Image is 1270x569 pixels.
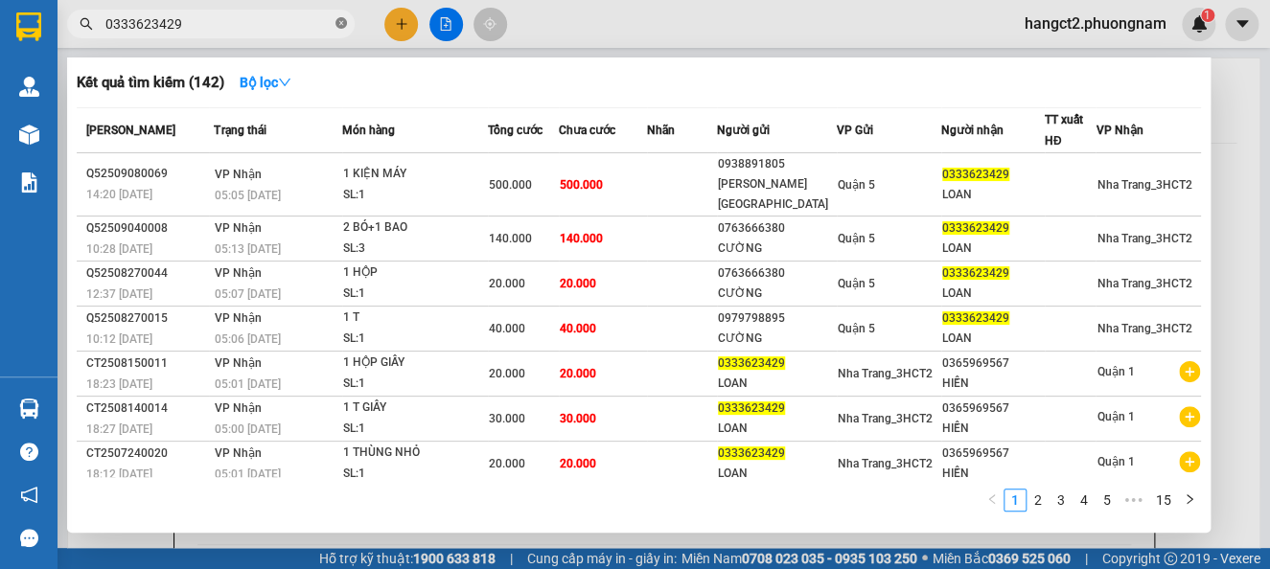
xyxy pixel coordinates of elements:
span: message [20,529,38,547]
li: 15 [1149,489,1178,512]
div: Q52508270015 [86,308,208,329]
div: Q52509080069 [86,164,208,184]
div: LOAN [718,419,836,439]
span: VP Nhận [214,401,261,415]
span: 12:37 [DATE] [86,287,152,301]
div: CƯỜNG [718,284,836,304]
span: 18:27 [DATE] [86,422,152,436]
span: TT xuất HĐ [1045,113,1083,148]
span: 30.000 [489,412,525,425]
span: 140.000 [560,232,603,245]
div: SL: 1 [343,464,487,485]
div: 0365969567 [942,444,1044,464]
li: 1 [1004,489,1027,512]
div: LOAN [942,329,1044,349]
a: 1 [1004,489,1026,511]
div: SL: 3 [343,239,487,260]
span: 05:13 [DATE] [214,242,280,256]
div: 0938891805 [718,154,836,174]
span: Quận 1 [1097,365,1134,378]
span: plus-circle [1179,406,1200,427]
span: question-circle [20,443,38,461]
div: SL: 1 [343,185,487,206]
span: Quận 5 [838,232,875,245]
span: Chưa cước [559,124,615,137]
span: 18:12 [DATE] [86,467,152,481]
span: 05:06 [DATE] [214,332,280,346]
span: Nha Trang_3HCT2 [838,457,933,470]
span: 140.000 [489,232,532,245]
span: 18:23 [DATE] [86,377,152,391]
span: [PERSON_NAME] [86,124,175,137]
span: 20.000 [560,457,596,470]
span: Quận 1 [1097,455,1134,468]
span: 20.000 [560,367,596,380]
span: 05:01 [DATE] [214,467,280,481]
img: solution-icon [19,172,39,193]
div: LOAN [942,185,1044,205]
li: Next Page [1178,489,1201,512]
div: CT2507240020 [86,444,208,464]
span: 10:28 [DATE] [86,242,152,256]
span: Nha Trang_3HCT2 [1097,277,1191,290]
a: 4 [1074,489,1095,511]
span: Quận 5 [838,277,875,290]
div: 1 KIỆN MÁY [343,164,487,185]
div: LOAN [942,239,1044,259]
span: 20.000 [489,277,525,290]
div: SL: 1 [343,284,487,305]
span: 30.000 [560,412,596,425]
span: left [986,493,998,505]
b: [DOMAIN_NAME] [161,73,264,88]
a: 15 [1150,489,1177,511]
span: Nhãn [647,124,675,137]
span: Trạng thái [214,124,266,137]
div: 0763666380 [718,218,836,239]
span: VP Gửi [837,124,873,137]
span: Người nhận [941,124,1004,137]
span: 05:05 [DATE] [214,189,280,202]
span: 40.000 [560,322,596,335]
img: warehouse-icon [19,398,39,419]
span: VP Nhận [214,446,261,460]
span: VP Nhận [214,356,261,370]
span: 500.000 [489,178,532,192]
span: 500.000 [560,178,603,192]
span: 20.000 [489,367,525,380]
a: 2 [1028,489,1049,511]
span: search [80,17,93,31]
span: 10:12 [DATE] [86,332,152,346]
div: 0365969567 [942,353,1044,374]
span: plus-circle [1179,451,1200,472]
span: 05:07 [DATE] [214,287,280,301]
span: ••• [1119,489,1149,512]
h3: Kết quả tìm kiếm ( 142 ) [77,73,224,93]
div: LOAN [942,284,1044,304]
span: 0333623429 [942,266,1009,280]
li: 4 [1073,489,1096,512]
input: Tìm tên, số ĐT hoặc mã đơn [105,13,332,34]
span: Nha Trang_3HCT2 [838,367,933,380]
div: HIỀN [942,374,1044,394]
span: down [278,76,291,89]
span: 20.000 [489,457,525,470]
div: HIỀN [942,419,1044,439]
div: SL: 1 [343,374,487,395]
span: VP Nhận [214,311,261,325]
span: Món hàng [342,124,395,137]
img: logo.jpg [208,24,254,70]
span: close-circle [335,17,347,29]
li: 2 [1027,489,1050,512]
span: right [1184,493,1195,505]
span: 05:01 [DATE] [214,377,280,391]
span: VP Nhận [214,266,261,280]
div: SL: 1 [343,419,487,440]
span: Nha Trang_3HCT2 [1097,178,1191,192]
div: CƯỜNG [718,239,836,259]
div: CƯỜNG [718,329,836,349]
button: Bộ lọcdown [224,67,307,98]
span: Nha Trang_3HCT2 [838,412,933,425]
button: left [981,489,1004,512]
span: 0333623429 [942,221,1009,235]
li: (c) 2017 [161,91,264,115]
